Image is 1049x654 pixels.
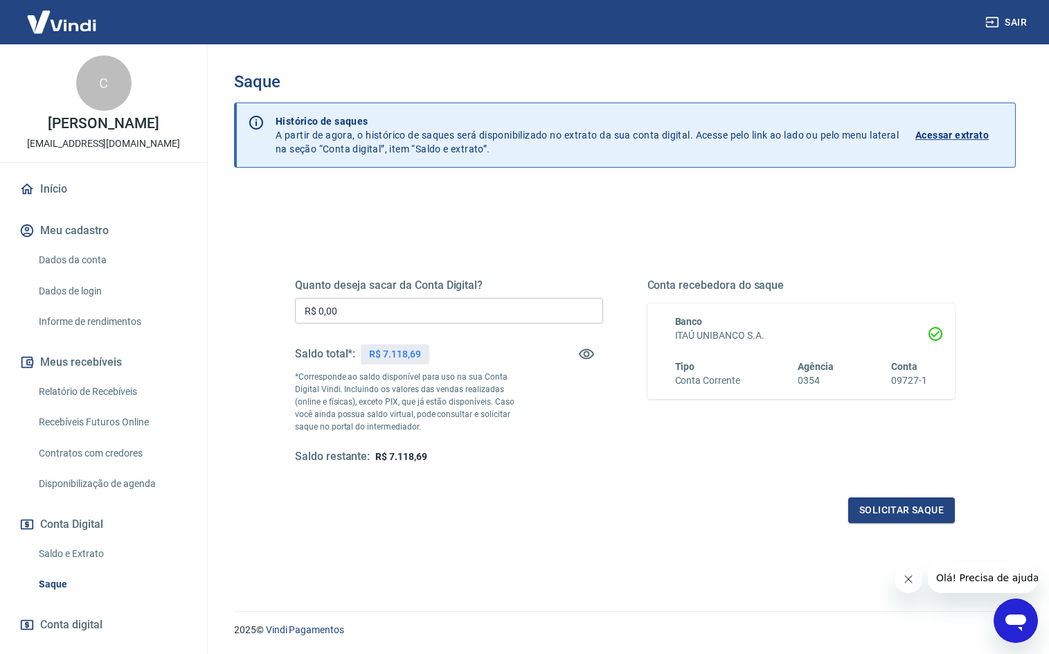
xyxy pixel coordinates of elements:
[983,10,1032,35] button: Sair
[276,114,899,156] p: A partir de agora, o histórico de saques será disponibilizado no extrato da sua conta digital. Ac...
[234,72,1016,91] h3: Saque
[994,599,1038,643] iframe: Botão para abrir a janela de mensagens
[17,215,190,246] button: Meu cadastro
[295,347,355,361] h5: Saldo total*:
[17,174,190,204] a: Início
[33,570,190,599] a: Saque
[675,373,740,388] h6: Conta Corrente
[891,361,917,372] span: Conta
[33,540,190,568] a: Saldo e Extrato
[369,347,420,362] p: R$ 7.118,69
[798,361,834,372] span: Agência
[848,497,955,523] button: Solicitar saque
[33,470,190,498] a: Disponibilização de agenda
[17,610,190,640] a: Conta digital
[40,615,102,635] span: Conta digital
[915,114,1004,156] a: Acessar extrato
[675,361,695,372] span: Tipo
[17,509,190,540] button: Conta Digital
[17,1,107,43] img: Vindi
[375,451,427,462] span: R$ 7.118,69
[798,373,834,388] h6: 0354
[647,279,956,292] h5: Conta recebedora do saque
[295,450,370,464] h5: Saldo restante:
[675,328,928,343] h6: ITAÚ UNIBANCO S.A.
[48,116,159,131] p: [PERSON_NAME]
[915,128,989,142] p: Acessar extrato
[295,279,603,292] h5: Quanto deseja sacar da Conta Digital?
[33,277,190,306] a: Dados de login
[33,439,190,468] a: Contratos com credores
[675,316,703,327] span: Banco
[928,563,1038,593] iframe: Mensagem da empresa
[33,408,190,436] a: Recebíveis Futuros Online
[33,378,190,406] a: Relatório de Recebíveis
[33,246,190,274] a: Dados da conta
[27,136,180,151] p: [EMAIL_ADDRESS][DOMAIN_NAME]
[234,623,1016,637] p: 2025 ©
[276,114,899,128] p: Histórico de saques
[8,10,116,21] span: Olá! Precisa de ajuda?
[33,308,190,336] a: Informe de rendimentos
[895,565,922,593] iframe: Fechar mensagem
[266,624,344,635] a: Vindi Pagamentos
[295,371,526,433] p: *Corresponde ao saldo disponível para uso na sua Conta Digital Vindi. Incluindo os valores das ve...
[76,55,132,111] div: C
[891,373,927,388] h6: 09727-1
[17,347,190,378] button: Meus recebíveis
